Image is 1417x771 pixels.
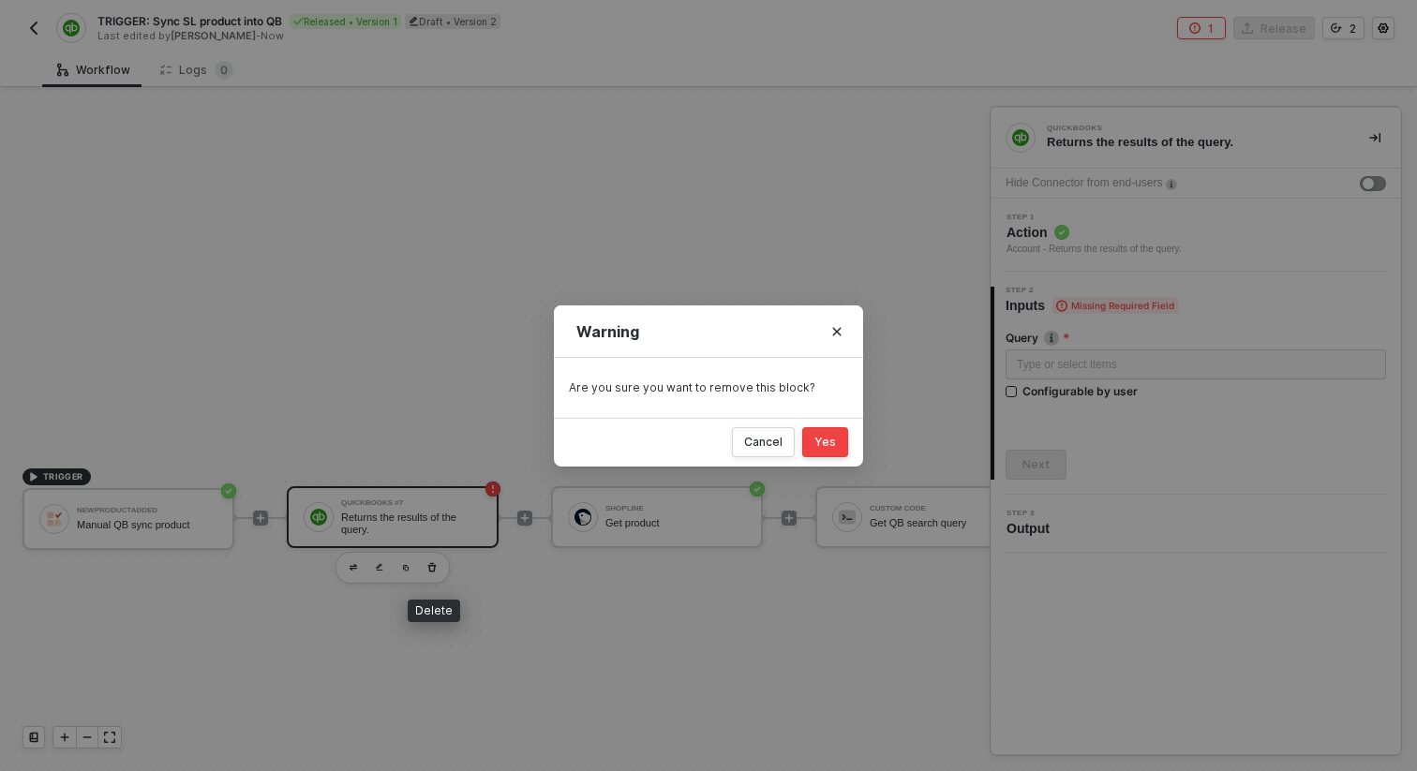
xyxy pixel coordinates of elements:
span: icon-error-page [1189,22,1201,34]
div: Cancel [744,434,783,449]
span: Output [1007,519,1057,538]
div: Logs [160,61,233,80]
img: integration-icon [63,20,79,37]
span: Step 3 [1007,510,1057,517]
span: Missing Required Field [1052,297,1178,314]
span: Step 2 [1006,287,1178,294]
img: icon [310,509,327,526]
button: Yes [802,426,848,456]
img: icon [574,509,591,526]
button: Next [1006,450,1066,480]
div: Released • Version 1 [290,14,401,29]
div: Manual QB sync product [77,519,217,531]
div: Account - Returns the results of the query. [1007,242,1182,257]
span: icon-versioning [1331,22,1342,34]
div: Get product [605,517,746,529]
button: copy-block [395,556,417,579]
img: icon [839,509,856,526]
div: 2 [1350,21,1356,37]
div: Warning [576,321,841,341]
div: Configurable by user [1022,383,1138,399]
div: Custom Code [870,505,1010,512]
img: edit-cred [350,564,357,571]
span: icon-play [783,512,795,524]
span: icon-expand [104,732,115,743]
div: Yes [814,434,836,449]
span: icon-success-page [750,482,765,497]
button: Cancel [732,426,795,456]
div: QuickBooks #7 [341,499,482,507]
img: copy-block [402,564,410,571]
button: Close [822,317,852,347]
div: Delete [408,600,460,622]
span: [PERSON_NAME] [171,29,256,42]
label: Query [1006,330,1386,346]
div: 1 [1208,21,1214,37]
img: back [26,21,41,36]
span: icon-minus [82,732,93,743]
button: 2 [1322,17,1365,39]
button: Release [1233,17,1315,39]
button: edit-cred [342,556,365,579]
sup: 0 [215,61,233,80]
img: icon [46,511,63,527]
div: Returns the results of the query. [1047,134,1339,151]
span: icon-collapse-right [1369,132,1380,143]
div: Step 1Action Account - Returns the results of the query. [991,214,1401,257]
div: Are you sure you want to remove this block? [569,380,848,395]
span: icon-error-page [485,482,500,497]
span: icon-play [519,512,530,524]
div: Step 2Inputs Missing Required FieldQueryicon-infoType or select itemsConfigurable by userNext [991,287,1401,480]
span: icon-play [28,471,39,482]
div: Hide Connector from end-users [1006,174,1162,192]
div: Shopline [605,505,746,512]
span: Step 1 [1007,214,1182,221]
div: Workflow [57,63,130,78]
span: TRIGGER [43,469,83,484]
img: icon-info [1044,331,1059,346]
span: icon-success-page [221,483,236,498]
button: edit-cred [368,556,391,579]
span: Inputs [1006,296,1178,315]
div: QuickBooks [1047,125,1328,132]
button: back [22,17,45,39]
div: NewProductAdded [77,507,217,514]
img: edit-cred [376,563,383,571]
span: icon-play [59,732,70,743]
img: integration-icon [1012,129,1029,146]
div: Returns the results of the query. [341,512,482,535]
div: Draft • Version 2 [405,14,500,29]
img: icon-info [1166,179,1177,190]
div: Last edited by - Now [97,29,707,43]
span: TRIGGER: Sync SL product into QB [97,13,282,29]
span: icon-edit [409,16,419,26]
span: Action [1007,223,1182,242]
div: Get QB search query [870,517,1010,529]
span: icon-settings [1378,22,1389,34]
span: icon-play [255,512,266,524]
button: 1 [1177,17,1226,39]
